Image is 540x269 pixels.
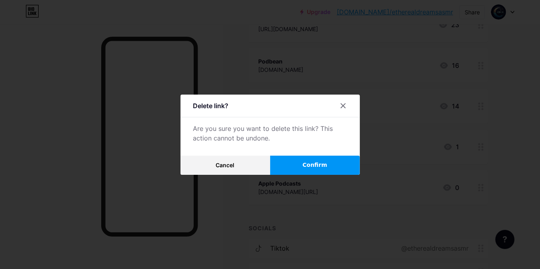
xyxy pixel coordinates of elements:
[181,156,270,175] button: Cancel
[193,101,229,111] div: Delete link?
[302,161,327,169] span: Confirm
[216,162,235,168] span: Cancel
[193,124,347,143] div: Are you sure you want to delete this link? This action cannot be undone.
[270,156,360,175] button: Confirm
